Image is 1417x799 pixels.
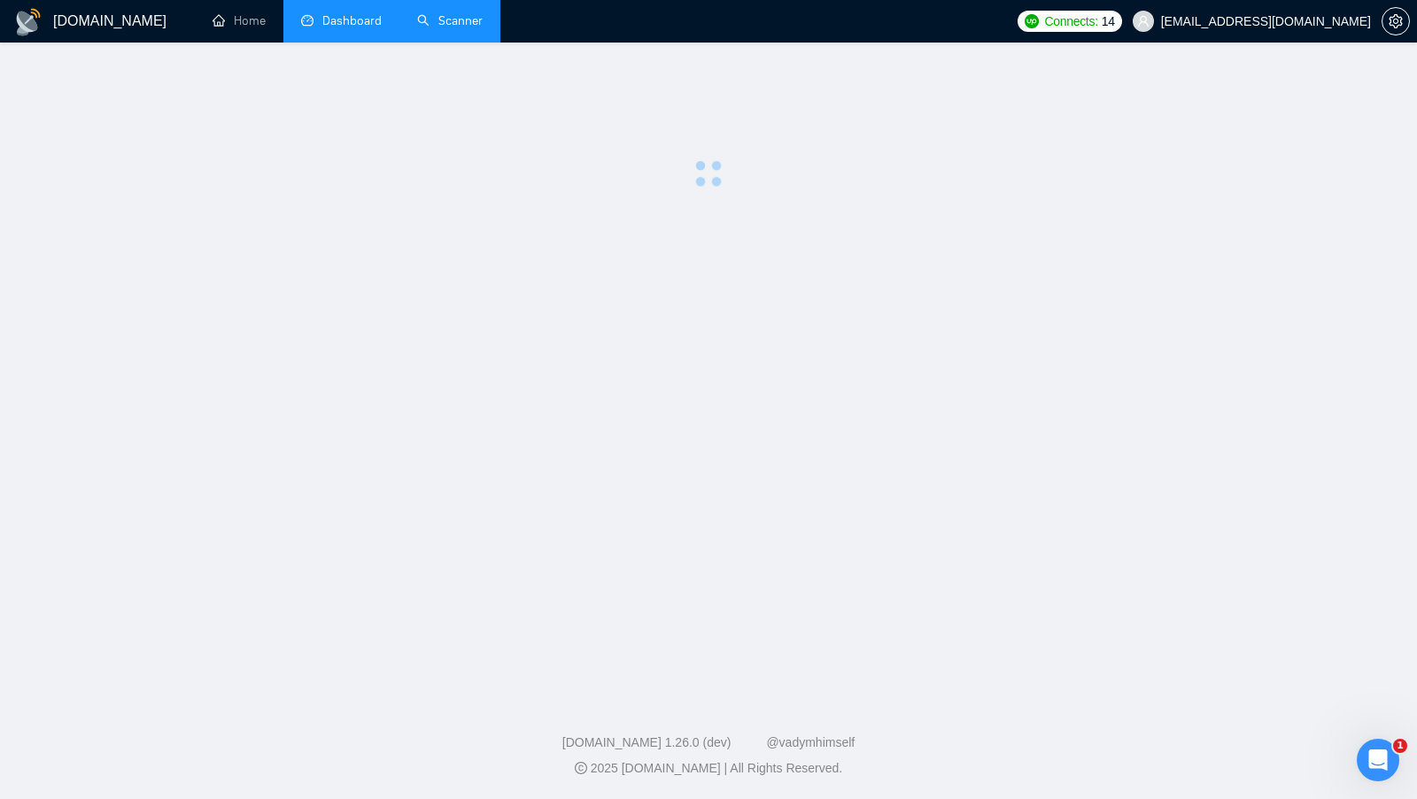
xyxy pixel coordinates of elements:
div: 2025 [DOMAIN_NAME] | All Rights Reserved. [14,759,1403,778]
img: logo [14,8,43,36]
span: 1 [1393,739,1407,753]
span: Dashboard [322,13,382,28]
iframe: Intercom live chat [1357,739,1399,781]
span: setting [1382,14,1409,28]
img: upwork-logo.png [1025,14,1039,28]
a: searchScanner [417,13,483,28]
span: Connects: [1044,12,1097,31]
span: copyright [575,762,587,774]
span: user [1137,15,1150,27]
span: dashboard [301,14,314,27]
button: setting [1382,7,1410,35]
a: [DOMAIN_NAME] 1.26.0 (dev) [562,735,732,749]
span: 14 [1102,12,1115,31]
a: @vadymhimself [766,735,855,749]
a: homeHome [213,13,266,28]
a: setting [1382,14,1410,28]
